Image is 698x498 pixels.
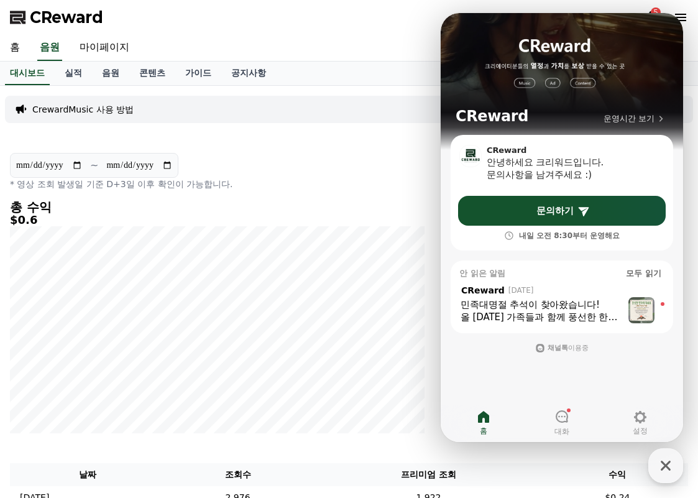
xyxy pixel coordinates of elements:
span: CReward [30,7,103,27]
a: 음원 [37,35,62,61]
a: CrewardMusic 사용 방법 [32,103,134,116]
a: 가이드 [175,62,221,85]
th: 날짜 [10,463,165,486]
a: 실적 [55,62,92,85]
a: 마이페이지 [70,35,139,61]
p: ~ [90,158,98,173]
p: * 영상 조회 발생일 기준 D+3일 이후 확인이 가능합니다. [10,178,425,190]
th: 프리미엄 조회 [310,463,547,486]
iframe: Channel chat [441,13,683,442]
a: 대시보드 [5,62,50,85]
a: 5 [643,10,658,25]
h4: 총 수익 [10,200,425,214]
a: 콘텐츠 [129,62,175,85]
a: CReward [10,7,103,27]
h5: $0.6 [10,214,425,226]
th: 조회수 [165,463,310,486]
a: 공지사항 [221,62,276,85]
a: 음원 [92,62,129,85]
div: 5 [651,7,661,17]
th: 수익 [547,463,688,486]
